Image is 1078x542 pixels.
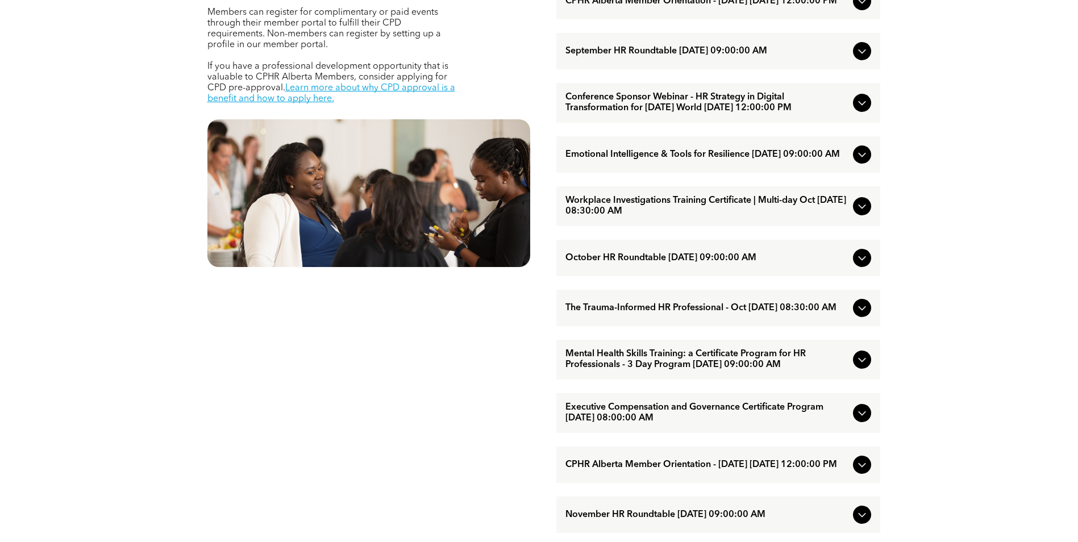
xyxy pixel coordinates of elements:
[565,195,848,217] span: Workplace Investigations Training Certificate | Multi-day Oct [DATE] 08:30:00 AM
[565,303,848,314] span: The Trauma-Informed HR Professional - Oct [DATE] 08:30:00 AM
[565,349,848,370] span: Mental Health Skills Training: a Certificate Program for HR Professionals - 3 Day Program [DATE] ...
[207,8,441,49] span: Members can register for complimentary or paid events through their member portal to fulfill thei...
[565,149,848,160] span: Emotional Intelligence & Tools for Resilience [DATE] 09:00:00 AM
[565,46,848,57] span: September HR Roundtable [DATE] 09:00:00 AM
[565,402,848,424] span: Executive Compensation and Governance Certificate Program [DATE] 08:00:00 AM
[565,92,848,114] span: Conference Sponsor Webinar - HR Strategy in Digital Transformation for [DATE] World [DATE] 12:00:...
[565,510,848,520] span: November HR Roundtable [DATE] 09:00:00 AM
[565,253,848,264] span: October HR Roundtable [DATE] 09:00:00 AM
[207,84,455,103] a: Learn more about why CPD approval is a benefit and how to apply here.
[207,62,448,93] span: If you have a professional development opportunity that is valuable to CPHR Alberta Members, cons...
[565,460,848,470] span: CPHR Alberta Member Orientation - [DATE] [DATE] 12:00:00 PM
